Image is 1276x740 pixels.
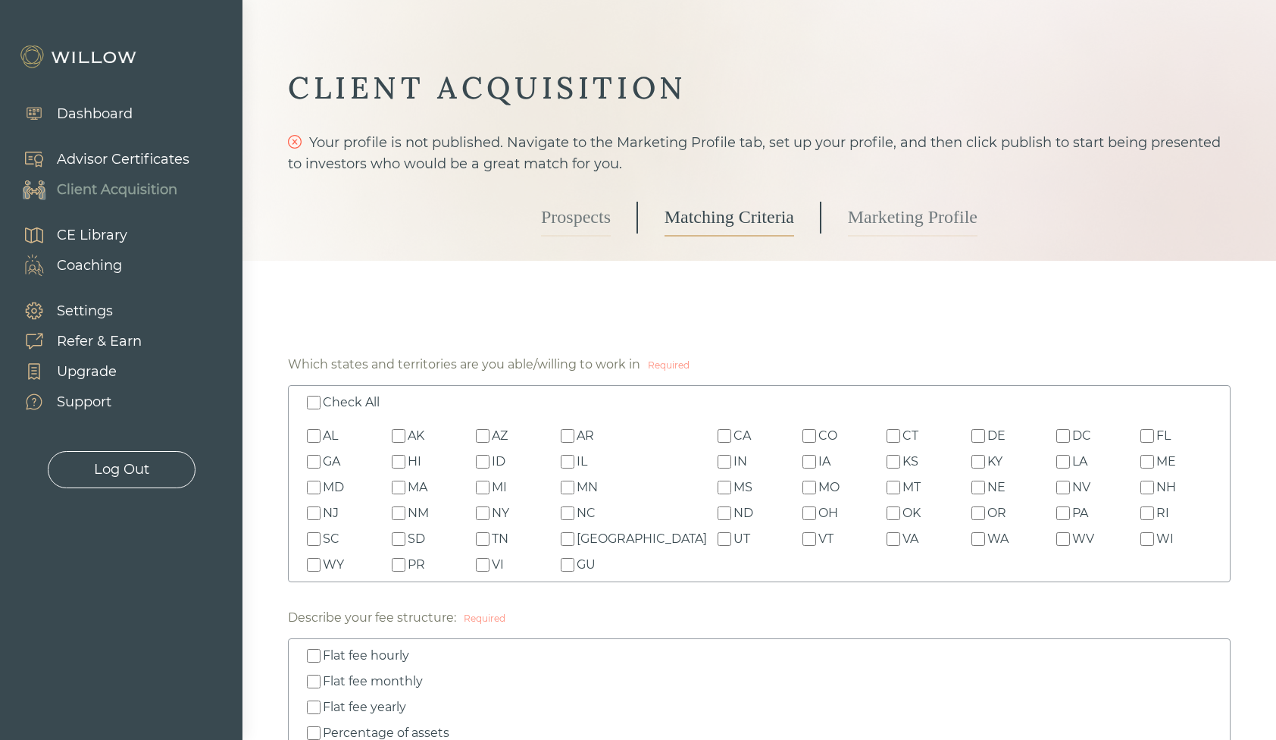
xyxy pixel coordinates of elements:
[802,455,816,469] input: IA
[802,532,816,546] input: VT
[8,296,142,326] a: Settings
[902,504,921,522] div: OK
[718,481,731,494] input: MS
[887,429,900,443] input: CT
[492,556,504,574] div: VI
[392,455,405,469] input: HI
[57,331,142,352] div: Refer & Earn
[307,481,321,494] input: MD
[57,362,117,382] div: Upgrade
[802,506,816,520] input: OH
[288,132,1231,174] div: Your profile is not published. Navigate to the Marketing Profile tab, set up your profile, and th...
[476,532,489,546] input: TN
[1156,530,1174,548] div: WI
[408,427,424,445] div: AK
[492,504,509,522] div: NY
[987,478,1005,497] div: NE
[1140,532,1154,546] input: WI
[408,504,429,522] div: NM
[733,427,751,445] div: CA
[987,504,1006,522] div: OR
[323,530,339,548] div: SC
[408,453,421,471] div: HI
[1140,481,1154,494] input: NH
[307,701,321,714] input: Flat fee yearly
[561,506,574,520] input: NC
[323,453,340,471] div: GA
[8,99,133,129] a: Dashboard
[323,504,339,522] div: NJ
[818,453,830,471] div: IA
[307,558,321,572] input: WY
[323,394,380,412] div: Check All
[987,427,1005,445] div: DE
[987,530,1009,548] div: WA
[902,453,918,471] div: KS
[1072,504,1088,522] div: PA
[476,558,489,572] input: VI
[476,481,489,494] input: MI
[323,478,344,497] div: MD
[887,506,900,520] input: OK
[541,199,611,237] a: Prospects
[718,429,731,443] input: CA
[848,199,977,237] a: Marketing Profile
[464,612,505,626] div: Required
[818,504,838,522] div: OH
[1140,429,1154,443] input: FL
[307,675,321,688] input: Flat fee monthly
[1072,530,1094,548] div: WV
[733,504,753,522] div: ND
[561,558,574,572] input: GU
[323,673,423,691] div: Flat fee monthly
[971,429,985,443] input: DE
[408,530,425,548] div: SD
[718,506,731,520] input: ND
[718,455,731,469] input: IN
[802,429,816,443] input: CO
[8,144,189,174] a: Advisor Certificates
[8,356,142,387] a: Upgrade
[818,530,833,548] div: VT
[733,453,747,471] div: IN
[492,530,508,548] div: TN
[902,427,918,445] div: CT
[392,506,405,520] input: NM
[8,220,127,250] a: CE Library
[307,396,321,409] input: Check All
[492,453,505,471] div: ID
[288,609,456,627] div: Describe your fee structure:
[476,455,489,469] input: ID
[57,225,127,246] div: CE Library
[818,478,840,497] div: MO
[1072,478,1090,497] div: NV
[971,455,985,469] input: KY
[718,532,731,546] input: UT
[1056,532,1070,546] input: WV
[1072,427,1091,445] div: DC
[971,481,985,494] input: NE
[818,427,837,445] div: CO
[19,45,140,69] img: Willow
[971,506,985,520] input: OR
[288,356,640,374] div: Which states and territories are you able/willing to work in
[1156,504,1169,522] div: RI
[1072,453,1087,471] div: LA
[902,478,921,497] div: MT
[307,532,321,546] input: SC
[1056,429,1070,443] input: DC
[57,256,122,276] div: Coaching
[8,326,142,356] a: Refer & Earn
[665,199,794,237] a: Matching Criteria
[392,481,405,494] input: MA
[733,530,750,548] div: UT
[492,478,507,497] div: MI
[577,556,596,574] div: GU
[971,532,985,546] input: WA
[577,504,596,522] div: NC
[288,135,302,149] span: close-circle
[323,427,338,445] div: AL
[307,455,321,469] input: GA
[561,429,574,443] input: AR
[57,301,113,321] div: Settings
